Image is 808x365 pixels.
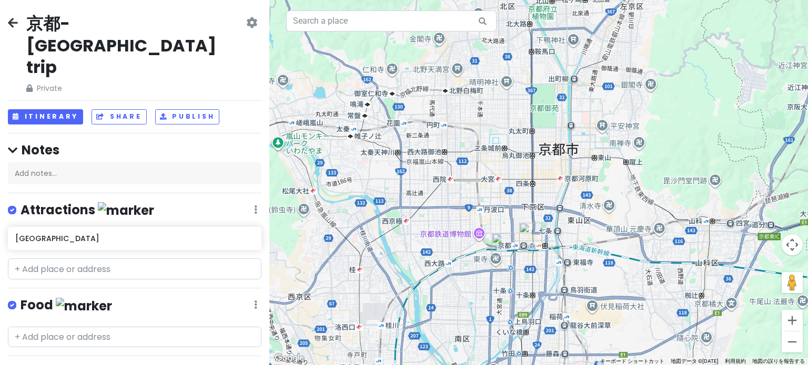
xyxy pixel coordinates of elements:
div: 京都駅 [519,223,542,246]
button: Publish [155,109,220,124]
h4: Food [21,297,112,314]
div: Add notes... [8,162,261,184]
span: Private [26,82,244,94]
a: 利用規約（新しいタブで開きます） [725,358,746,364]
a: Google マップでこの地域を開きます（新しいウィンドウが開きます） [272,351,307,365]
button: Itinerary [8,109,83,124]
h6: [GEOGRAPHIC_DATA] [15,234,254,243]
button: キーボード ショートカット [600,358,664,365]
button: ズームアウト [782,331,803,352]
img: Google [272,351,307,365]
input: Search a place [286,11,497,32]
span: 地図データ ©[DATE] [671,358,719,364]
input: + Add place or address [8,327,261,348]
h4: Attractions [21,202,154,219]
h2: 京都-[GEOGRAPHIC_DATA] trip [26,13,244,78]
img: marker [56,298,112,314]
div: 東寺東門前町５４−２ [492,233,515,256]
button: 地図上にペグマンをドロップして、ストリートビューを開きます [782,272,803,293]
h4: Notes [8,142,261,158]
input: + Add place or address [8,258,261,279]
button: 地図のカメラ コントロール [782,234,803,255]
button: Share [92,109,146,124]
button: ズームイン [782,310,803,331]
a: 地図の誤りを報告する [752,358,805,364]
img: marker [98,202,154,218]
